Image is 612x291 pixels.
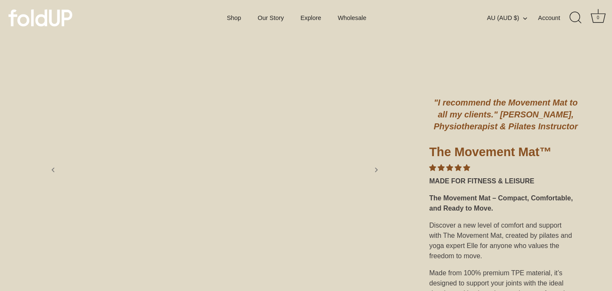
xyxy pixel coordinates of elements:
[434,98,578,131] em: "I recommend the Movement Mat to all my clients." [PERSON_NAME], Physiotherapist & Pilates Instru...
[367,160,385,179] a: Next slide
[220,10,249,26] a: Shop
[567,9,585,27] a: Search
[206,10,388,26] div: Primary navigation
[429,144,582,163] h1: The Movement Mat™
[594,14,602,22] div: 0
[44,160,62,179] a: Previous slide
[250,10,291,26] a: Our Story
[429,190,582,217] div: The Movement Mat – Compact, Comfortable, and Ready to Move.
[293,10,329,26] a: Explore
[330,10,374,26] a: Wholesale
[589,9,607,27] a: Cart
[487,14,536,22] button: AU (AUD $)
[538,13,569,23] a: Account
[429,177,534,185] strong: MADE FOR FITNESS & LEISURE
[429,217,582,265] div: Discover a new level of comfort and support with The Movement Mat, created by pilates and yoga ex...
[429,164,470,171] span: 4.85 stars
